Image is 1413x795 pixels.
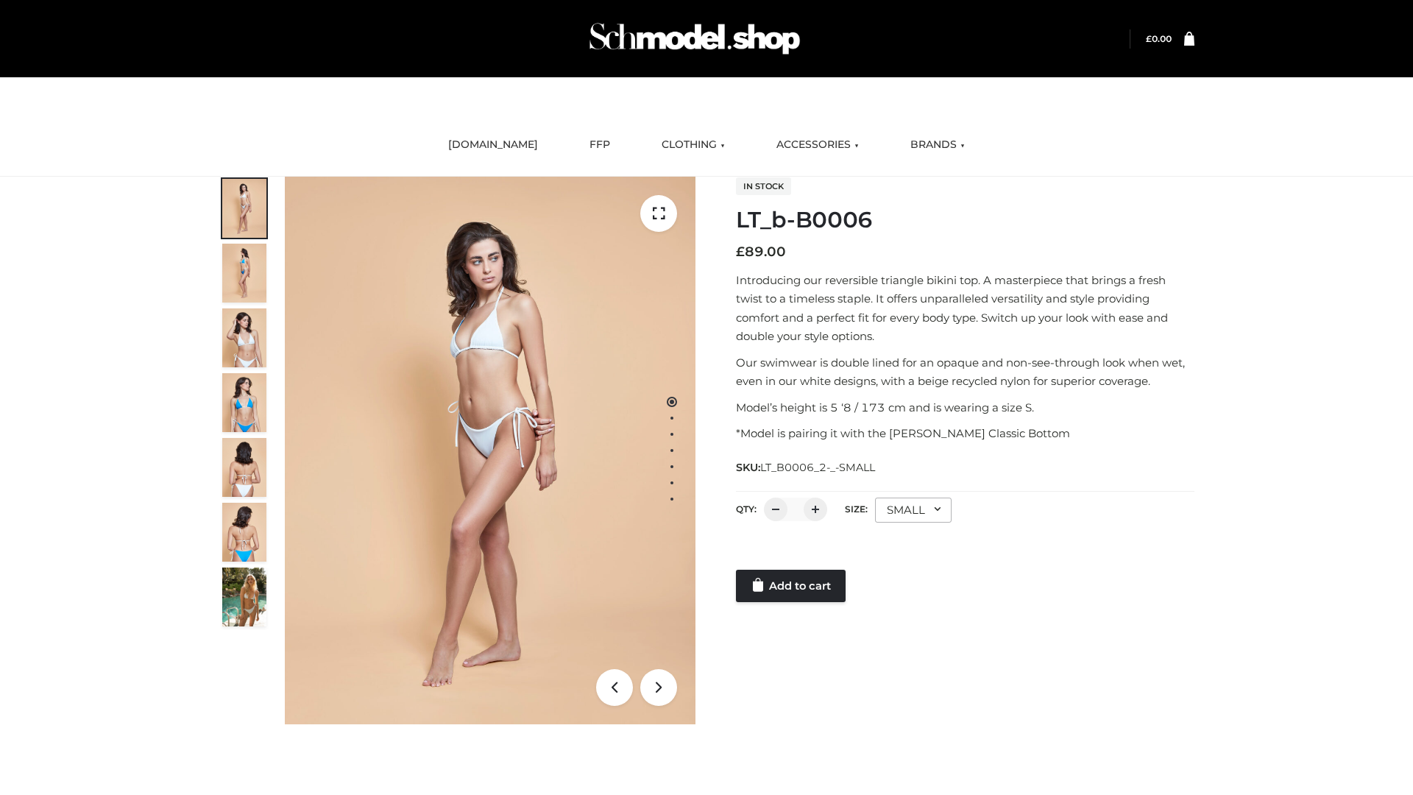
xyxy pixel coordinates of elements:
[578,129,621,161] a: FFP
[222,503,266,562] img: ArielClassicBikiniTop_CloudNine_AzureSky_OW114ECO_8-scaled.jpg
[736,244,786,260] bdi: 89.00
[1146,33,1152,44] span: £
[222,308,266,367] img: ArielClassicBikiniTop_CloudNine_AzureSky_OW114ECO_3-scaled.jpg
[222,438,266,497] img: ArielClassicBikiniTop_CloudNine_AzureSky_OW114ECO_7-scaled.jpg
[222,568,266,626] img: Arieltop_CloudNine_AzureSky2.jpg
[736,504,757,515] label: QTY:
[584,10,805,68] img: Schmodel Admin 964
[736,353,1194,391] p: Our swimwear is double lined for an opaque and non-see-through look when wet, even in our white d...
[736,424,1194,443] p: *Model is pairing it with the [PERSON_NAME] Classic Bottom
[736,177,791,195] span: In stock
[651,129,736,161] a: CLOTHING
[736,271,1194,346] p: Introducing our reversible triangle bikini top. A masterpiece that brings a fresh twist to a time...
[736,207,1194,233] h1: LT_b-B0006
[736,570,846,602] a: Add to cart
[437,129,549,161] a: [DOMAIN_NAME]
[736,244,745,260] span: £
[1146,33,1172,44] bdi: 0.00
[765,129,870,161] a: ACCESSORIES
[222,244,266,303] img: ArielClassicBikiniTop_CloudNine_AzureSky_OW114ECO_2-scaled.jpg
[1146,33,1172,44] a: £0.00
[845,504,868,515] label: Size:
[285,177,695,724] img: ArielClassicBikiniTop_CloudNine_AzureSky_OW114ECO_1
[736,459,877,476] span: SKU:
[875,498,952,523] div: SMALL
[736,398,1194,417] p: Model’s height is 5 ‘8 / 173 cm and is wearing a size S.
[899,129,976,161] a: BRANDS
[222,373,266,432] img: ArielClassicBikiniTop_CloudNine_AzureSky_OW114ECO_4-scaled.jpg
[222,179,266,238] img: ArielClassicBikiniTop_CloudNine_AzureSky_OW114ECO_1-scaled.jpg
[760,461,875,474] span: LT_B0006_2-_-SMALL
